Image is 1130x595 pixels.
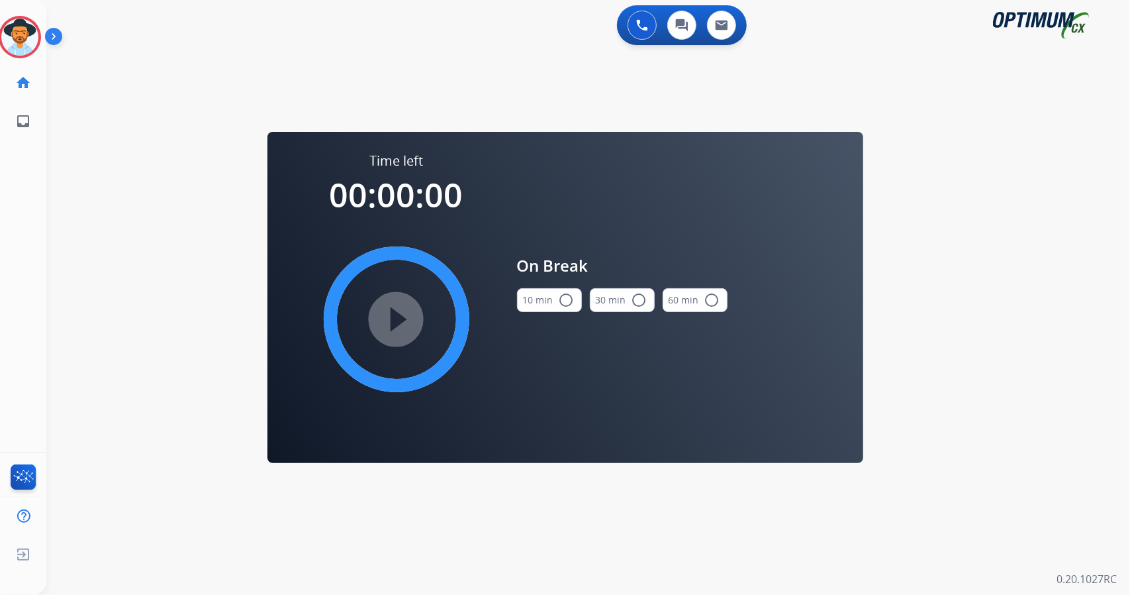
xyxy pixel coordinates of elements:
[517,254,728,278] span: On Break
[369,152,423,170] span: Time left
[517,288,582,312] button: 10 min
[704,292,720,308] mat-icon: radio_button_unchecked
[1057,571,1117,587] p: 0.20.1027RC
[15,113,31,129] mat-icon: inbox
[590,288,655,312] button: 30 min
[330,172,463,217] span: 00:00:00
[663,288,728,312] button: 60 min
[632,292,647,308] mat-icon: radio_button_unchecked
[1,19,38,56] img: avatar
[559,292,575,308] mat-icon: radio_button_unchecked
[15,75,31,91] mat-icon: home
